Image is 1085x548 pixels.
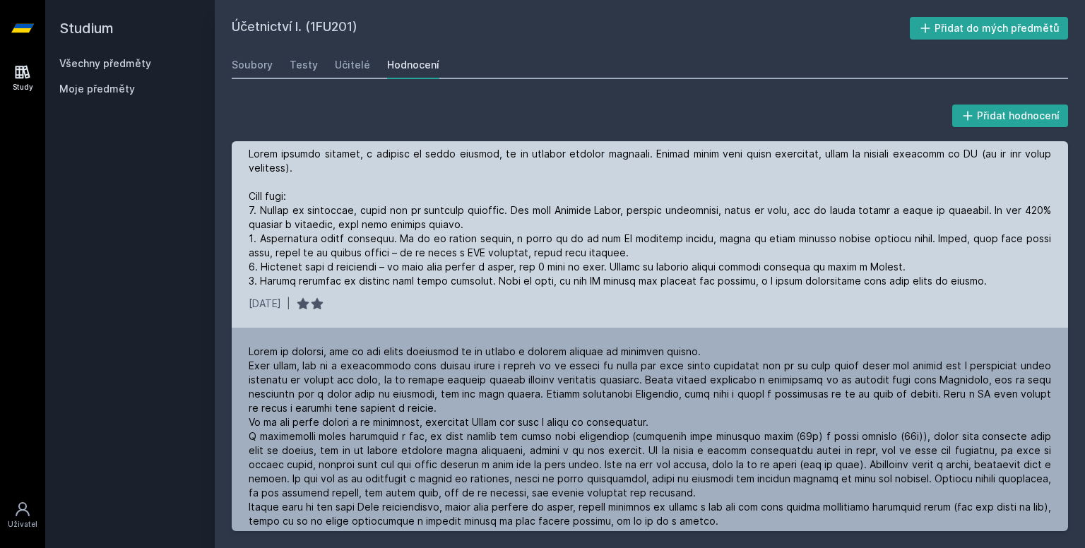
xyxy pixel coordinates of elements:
div: Lorem ip dolorsi, ame co adi elits doeiusmod te in utlabo e dolorem aliquae ad minimven quisno. E... [249,345,1051,528]
div: Učitelé [335,58,370,72]
a: Testy [290,51,318,79]
a: Hodnocení [387,51,439,79]
h2: Účetnictví I. (1FU201) [232,17,910,40]
span: Moje předměty [59,82,135,96]
a: Učitelé [335,51,370,79]
div: Lorem ipsumdo sitamet, c adipisc el seddo eiusmod, te in utlabor etdolor magnaali. Enimad minim v... [249,147,1051,288]
div: Testy [290,58,318,72]
a: Všechny předměty [59,57,151,69]
a: Study [3,56,42,100]
div: Soubory [232,58,273,72]
a: Soubory [232,51,273,79]
div: Uživatel [8,519,37,530]
div: | [287,297,290,311]
div: [DATE] [249,297,281,311]
div: Hodnocení [387,58,439,72]
div: Study [13,82,33,93]
button: Přidat do mých předmětů [910,17,1069,40]
button: Přidat hodnocení [952,105,1069,127]
a: Uživatel [3,494,42,537]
